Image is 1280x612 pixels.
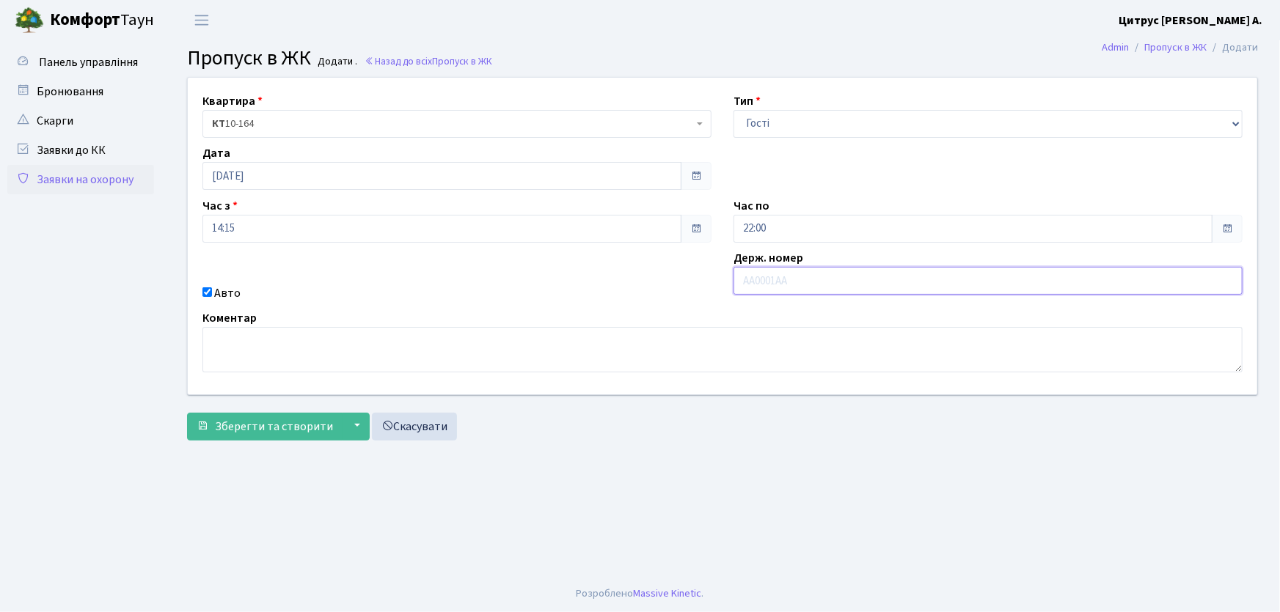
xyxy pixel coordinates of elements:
[183,8,220,32] button: Переключити навігацію
[7,136,154,165] a: Заявки до КК
[215,419,333,435] span: Зберегти та створити
[372,413,457,440] a: Скасувати
[1207,40,1258,56] li: Додати
[577,586,704,602] div: Розроблено .
[1144,40,1207,55] a: Пропуск в ЖК
[7,77,154,106] a: Бронювання
[187,43,311,73] span: Пропуск в ЖК
[50,8,154,33] span: Таун
[7,106,154,136] a: Скарги
[15,6,44,35] img: logo.png
[212,117,693,131] span: <b>КТ</b>&nbsp;&nbsp;&nbsp;&nbsp;10-164
[202,144,230,162] label: Дата
[734,249,803,267] label: Держ. номер
[202,309,257,327] label: Коментар
[365,54,492,68] a: Назад до всіхПропуск в ЖК
[214,284,241,302] label: Авто
[1080,32,1280,63] nav: breadcrumb
[7,165,154,194] a: Заявки на охорону
[202,197,238,215] label: Час з
[202,92,263,110] label: Квартира
[202,110,712,138] span: <b>КТ</b>&nbsp;&nbsp;&nbsp;&nbsp;10-164
[7,48,154,77] a: Панель управління
[432,54,492,68] span: Пропуск в ЖК
[734,197,769,215] label: Час по
[634,586,702,601] a: Massive Kinetic
[50,8,120,32] b: Комфорт
[187,413,343,440] button: Зберегти та створити
[1102,40,1129,55] a: Admin
[315,56,358,68] small: Додати .
[1119,12,1262,29] a: Цитрус [PERSON_NAME] А.
[212,117,225,131] b: КТ
[734,267,1243,295] input: AA0001AA
[734,92,761,110] label: Тип
[39,54,138,70] span: Панель управління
